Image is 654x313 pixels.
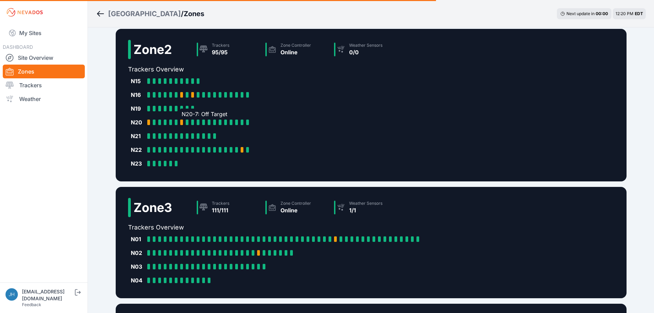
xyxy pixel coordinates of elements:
a: Feedback [22,302,41,307]
img: jhaberkorn@invenergy.com [5,288,18,301]
span: Next update in [566,11,595,16]
div: Trackers [212,201,229,206]
a: N20-7: Off Target [180,120,186,125]
h2: Zone 2 [134,43,172,56]
h2: Trackers Overview [128,65,400,74]
a: Weather [3,92,85,106]
a: Trackers95/95 [194,40,263,59]
div: 111/111 [212,206,229,214]
a: Trackers [3,78,85,92]
nav: Breadcrumb [96,5,204,23]
div: Trackers [212,43,229,48]
div: Online [280,48,311,56]
div: Zone Controller [280,43,311,48]
h2: Zone 3 [134,201,172,214]
a: Trackers111/111 [194,198,263,217]
span: EDT [635,11,643,16]
img: Nevados [5,7,44,18]
div: N19 [131,104,145,113]
div: Online [280,206,311,214]
span: 12:20 PM [616,11,633,16]
div: 00 : 00 [596,11,608,16]
div: N04 [131,276,145,284]
div: Weather Sensors [349,201,382,206]
div: N02 [131,249,145,257]
div: N23 [131,159,145,168]
span: DASHBOARD [3,44,33,50]
a: [GEOGRAPHIC_DATA] [108,9,181,19]
div: [EMAIL_ADDRESS][DOMAIN_NAME] [22,288,73,302]
a: Site Overview [3,51,85,65]
a: My Sites [3,25,85,41]
div: N20 [131,118,145,126]
div: 95/95 [212,48,229,56]
div: N16 [131,91,145,99]
div: 1/1 [349,206,382,214]
a: Weather Sensors0/0 [331,40,400,59]
div: N15 [131,77,145,85]
div: Weather Sensors [349,43,382,48]
div: 0/0 [349,48,382,56]
div: N01 [131,235,145,243]
h3: Zones [184,9,204,19]
h2: Trackers Overview [128,223,425,232]
div: Zone Controller [280,201,311,206]
div: N22 [131,146,145,154]
span: / [181,9,184,19]
div: N03 [131,262,145,271]
div: N21 [131,132,145,140]
a: Weather Sensors1/1 [331,198,400,217]
a: Zones [3,65,85,78]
